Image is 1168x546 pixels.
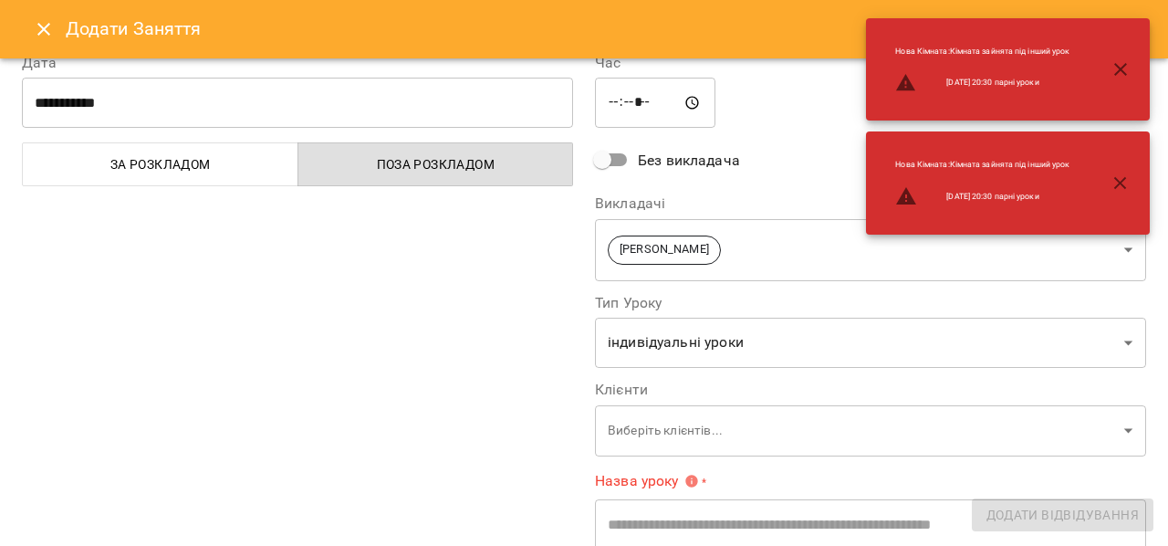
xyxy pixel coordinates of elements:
span: Без викладача [638,150,740,172]
label: Час [595,56,1146,70]
div: [PERSON_NAME] [595,218,1146,281]
label: Тип Уроку [595,296,1146,310]
li: Нова Кімната : Кімната зайнята під інший урок [881,38,1084,65]
button: Поза розкладом [297,142,574,186]
li: [DATE] 20:30 парні уроки [881,178,1084,215]
div: індивідуальні уроки [595,318,1146,369]
label: Клієнти [595,383,1146,397]
label: Дата [22,56,573,70]
h6: Додати Заняття [66,15,1146,43]
svg: Вкажіть назву уроку або виберіть клієнтів [684,474,699,488]
span: [PERSON_NAME] [609,241,720,258]
p: Виберіть клієнтів... [608,422,1117,440]
div: Виберіть клієнтів... [595,404,1146,457]
button: Close [22,7,66,51]
label: Викладачі [595,196,1146,211]
button: За розкладом [22,142,298,186]
span: Назва уроку [595,474,699,488]
span: Поза розкладом [309,153,563,175]
li: Нова Кімната : Кімната зайнята під інший урок [881,152,1084,178]
span: За розкладом [34,153,287,175]
li: [DATE] 20:30 парні уроки [881,65,1084,101]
